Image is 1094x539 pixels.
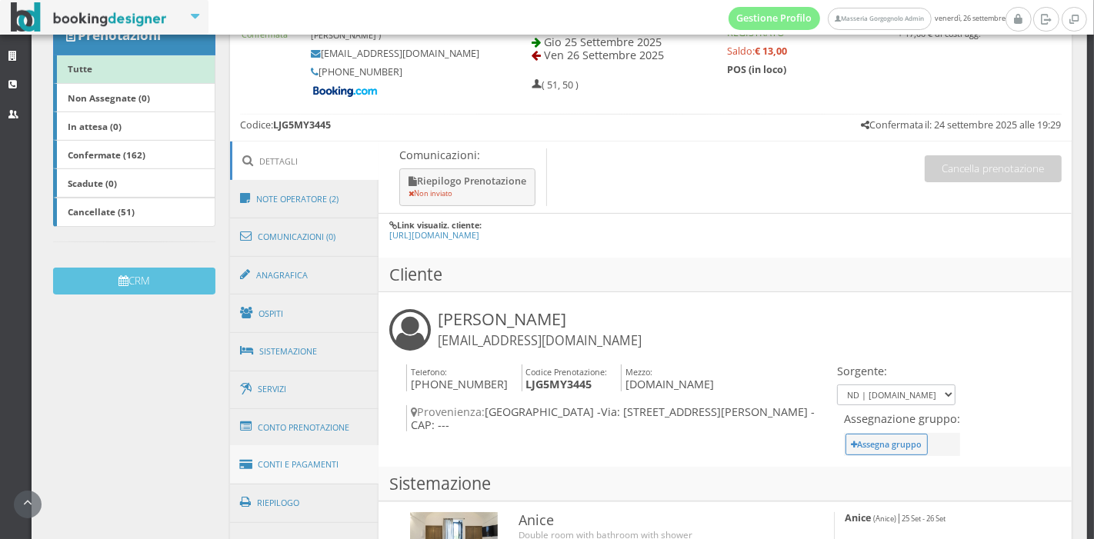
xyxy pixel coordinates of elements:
[438,309,642,349] h3: [PERSON_NAME]
[755,45,787,58] strong: € 13,00
[53,198,215,227] a: Cancellate (51)
[230,141,379,181] a: Dettagli
[68,62,92,75] b: Tutte
[411,404,815,432] span: - CAP: ---
[230,331,379,371] a: Sistemazione
[53,83,215,112] a: Non Assegnate (0)
[727,15,981,38] h5: Pagamento pari a REGISTRATO
[53,268,215,294] button: CRM
[68,177,117,189] b: Scadute (0)
[438,332,642,349] small: [EMAIL_ADDRESS][DOMAIN_NAME]
[230,255,379,295] a: Anagrafica
[411,366,447,378] small: Telefono:
[406,405,833,432] h4: [GEOGRAPHIC_DATA] -
[544,48,664,62] span: Ven 26 Settembre 2025
[525,366,607,378] small: Codice Prenotazione:
[828,8,931,30] a: Masseria Gorgognolo Admin
[845,512,1040,524] h5: |
[399,168,535,206] button: Riepilogo Prenotazione Non inviato
[411,404,485,419] span: Provenienza:
[844,412,960,425] h4: Assegnazione gruppo:
[845,511,871,524] b: Anice
[409,188,452,198] small: Non inviato
[53,168,215,198] a: Scadute (0)
[727,63,786,76] b: POS (in loco)
[311,85,380,98] img: Booking-com-logo.png
[397,219,482,231] b: Link visualiz. cliente:
[729,7,1006,30] span: venerdì, 26 settembre
[311,15,449,40] small: ( [PERSON_NAME] [PERSON_NAME] [PERSON_NAME] )
[406,364,508,391] h4: [PHONE_NUMBER]
[625,366,652,378] small: Mezzo:
[389,229,479,241] a: [URL][DOMAIN_NAME]
[925,155,1062,182] button: Cancella prenotazione
[68,148,145,161] b: Confermate (162)
[78,26,161,44] b: Prenotazioni
[729,7,821,30] a: Gestione Profilo
[544,35,662,49] span: Gio 25 Settembre 2025
[379,258,1072,292] h3: Cliente
[53,15,215,55] a: Prenotazioni 162
[837,364,956,378] h4: Sorgente:
[230,483,379,523] a: Riepilogo
[230,370,379,409] a: Servizi
[532,79,579,91] h5: ( 51, 50 )
[379,467,1072,501] h3: Sistemazione
[273,118,331,131] b: LJG5MY3445
[11,2,167,32] img: BookingDesigner.com
[53,111,215,141] a: In attesa (0)
[68,205,135,218] b: Cancellate (51)
[873,514,896,524] small: (Anice)
[525,377,592,391] b: LJG5MY3445
[846,434,928,454] button: Assegna gruppo
[230,217,379,257] a: Comunicazioni (0)
[230,294,379,334] a: Ospiti
[902,514,946,524] small: 25 Set - 26 Set
[230,445,379,484] a: Conti e Pagamenti
[601,404,808,419] span: Via: [STREET_ADDRESS][PERSON_NAME]
[519,512,802,529] h3: Anice
[53,140,215,169] a: Confermate (162)
[240,119,331,131] h5: Codice:
[311,66,480,78] h5: [PHONE_NUMBER]
[621,364,714,391] h4: [DOMAIN_NAME]
[399,148,539,161] p: Comunicazioni:
[230,408,379,448] a: Conto Prenotazione
[53,55,215,84] a: Tutte
[68,91,150,104] b: Non Assegnate (0)
[727,45,981,57] h5: Saldo:
[230,179,379,219] a: Note Operatore (2)
[861,119,1062,131] h5: Confermata il: 24 settembre 2025 alle 19:29
[311,48,480,59] h5: [EMAIL_ADDRESS][DOMAIN_NAME]
[68,120,122,132] b: In attesa (0)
